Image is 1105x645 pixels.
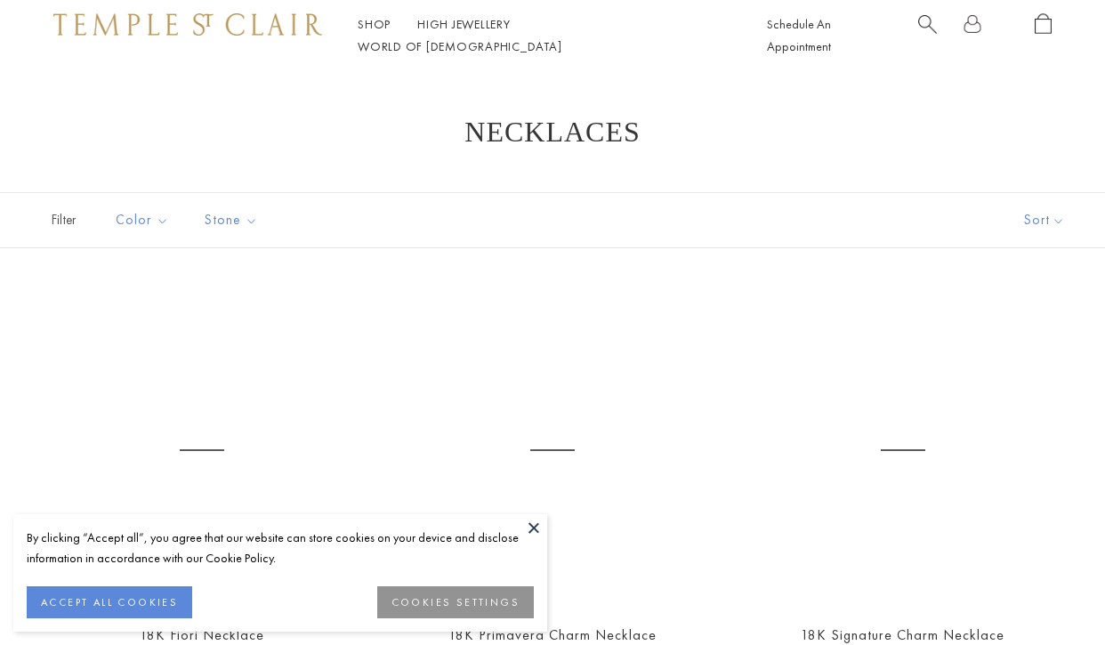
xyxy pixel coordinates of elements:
a: World of [DEMOGRAPHIC_DATA]World of [DEMOGRAPHIC_DATA] [358,38,561,54]
button: Color [102,200,182,240]
a: 18K Signature Charm Necklace18K Signature Charm Necklace [746,293,1061,608]
button: Show sort by [984,193,1105,247]
a: Search [918,13,937,58]
button: ACCEPT ALL COOKIES [27,586,192,618]
a: 18K Primavera Charm Necklace [448,625,657,644]
img: Temple St. Clair [53,13,322,35]
a: ShopShop [358,16,391,32]
span: Stone [196,209,271,231]
h1: Necklaces [71,116,1034,148]
button: COOKIES SETTINGS [377,586,534,618]
span: Color [107,209,182,231]
a: 18K Fiori Necklace [44,293,359,608]
a: Open Shopping Bag [1035,13,1052,58]
a: High JewelleryHigh Jewellery [417,16,511,32]
a: Schedule An Appointment [767,16,831,54]
a: 18K Signature Charm Necklace [801,625,1004,644]
nav: Main navigation [358,13,727,58]
a: 18K Fiori Necklace [140,625,264,644]
button: Stone [191,200,271,240]
div: By clicking “Accept all”, you agree that our website can store cookies on your device and disclos... [27,528,534,568]
a: 18K Primavera Charm NecklaceNCH-E7BEEFIORBM [395,293,710,608]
